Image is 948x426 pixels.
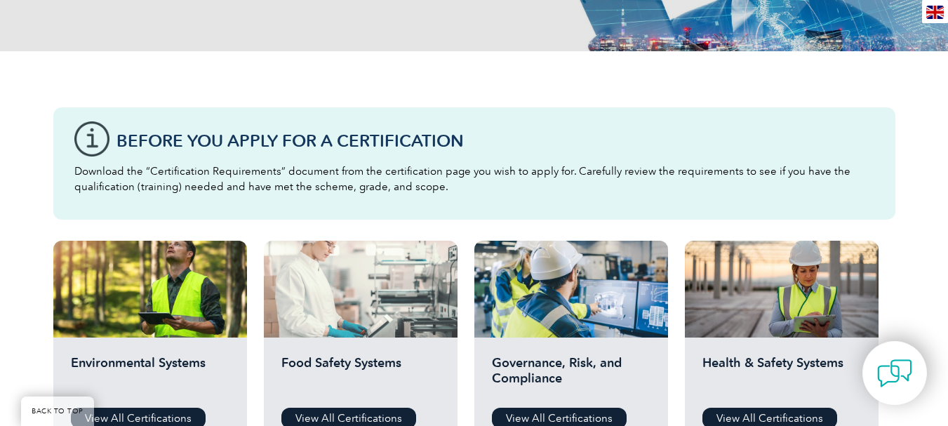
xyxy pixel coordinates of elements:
[71,355,229,397] h2: Environmental Systems
[877,356,912,391] img: contact-chat.png
[492,355,650,397] h2: Governance, Risk, and Compliance
[21,397,94,426] a: BACK TO TOP
[926,6,944,19] img: en
[116,132,874,149] h3: Before You Apply For a Certification
[74,164,874,194] p: Download the “Certification Requirements” document from the certification page you wish to apply ...
[702,355,861,397] h2: Health & Safety Systems
[281,355,440,397] h2: Food Safety Systems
